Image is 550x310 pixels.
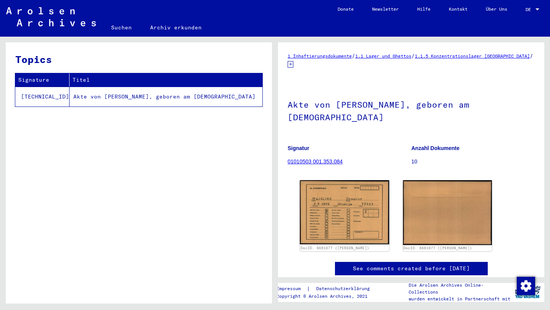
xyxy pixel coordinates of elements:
h3: Topics [15,52,262,67]
a: 01010503 001.353.084 [288,158,343,165]
a: DocID: 6681677 ([PERSON_NAME]) [301,246,369,250]
th: Titel [70,73,262,87]
a: Impressum [277,285,307,293]
img: Zustimmung ändern [517,277,535,295]
td: [TECHNICAL_ID] [15,87,70,107]
h1: Akte von [PERSON_NAME], geboren am [DEMOGRAPHIC_DATA] [288,87,535,133]
a: Suchen [102,18,141,37]
span: / [352,52,355,59]
a: 1 Inhaftierungsdokumente [288,53,352,59]
a: Datenschutzerklärung [310,285,379,293]
img: yv_logo.png [513,283,542,302]
a: 1.1 Lager und Ghettos [355,53,411,59]
img: Arolsen_neg.svg [6,7,96,26]
span: / [411,52,415,59]
th: Signature [15,73,70,87]
a: DocID: 6681677 ([PERSON_NAME]) [403,246,472,250]
img: 002.jpg [403,180,492,245]
div: | [277,285,379,293]
p: Die Arolsen Archives Online-Collections [409,282,511,295]
a: 1.1.5 Konzentrationslager [GEOGRAPHIC_DATA] [415,53,530,59]
a: Archiv erkunden [141,18,211,37]
b: Signatur [288,145,309,151]
span: DE [526,7,534,12]
span: / [530,52,533,59]
td: Akte von [PERSON_NAME], geboren am [DEMOGRAPHIC_DATA] [70,87,262,107]
p: Copyright © Arolsen Archives, 2021 [277,293,379,300]
p: 10 [411,158,535,166]
p: wurden entwickelt in Partnerschaft mit [409,295,511,302]
a: See comments created before [DATE] [353,265,470,273]
img: 001.jpg [300,180,389,244]
b: Anzahl Dokumente [411,145,459,151]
